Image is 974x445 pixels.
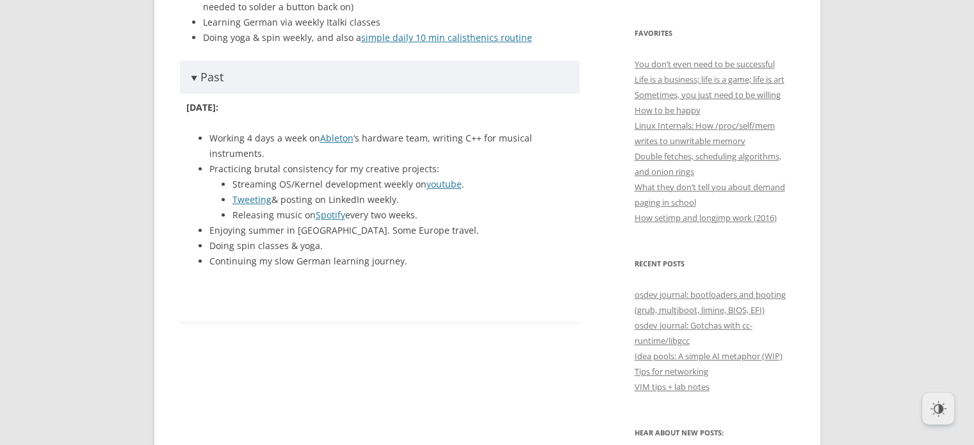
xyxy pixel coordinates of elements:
[200,69,223,85] span: Past
[635,89,781,101] a: Sometimes, you just need to be willing
[361,31,532,44] a: simple daily 10 min calisthenics routine
[635,366,708,377] a: Tips for networking
[635,120,775,147] a: Linux Internals: How /proc/self/mem writes to unwritable memory
[209,161,574,223] li: Practicing brutal consistency for my creative projects:
[635,104,701,116] a: How to be happy
[635,181,785,208] a: What they don’t tell you about demand paging in school
[635,381,710,392] a: VIM tips + lab notes
[180,61,580,93] summary: Past
[635,289,786,316] a: osdev journal: bootloaders and booting (grub, multiboot, limine, BIOS, EFI)
[232,192,574,207] li: & posting on LinkedIn weekly.
[635,150,781,177] a: Double fetches, scheduling algorithms, and onion rings
[232,177,574,192] li: Streaming OS/Kernel development weekly on .
[209,238,574,254] li: Doing spin classes & yoga.
[209,223,574,238] li: Enjoying summer in [GEOGRAPHIC_DATA]. Some Europe travel.
[320,132,353,144] a: Ableton
[635,425,795,441] h3: Hear about new posts:
[635,320,752,346] a: osdev journal: Gotchas with cc-runtime/libgcc
[635,58,775,70] a: You don’t even need to be successful
[209,254,574,269] li: Continuing my slow German learning journey.
[316,209,345,221] a: Spotify
[203,15,580,30] li: Learning German via weekly Italki classes
[186,101,218,113] strong: [DATE]:
[635,74,784,85] a: Life is a business; life is a game; life is art
[635,350,783,362] a: Idea pools: A simple AI metaphor (WIP)
[209,131,574,161] li: Working 4 days a week on ‘s hardware team, writing C++ for musical instruments.
[232,193,272,206] a: Tweeting
[635,212,777,223] a: How setjmp and longjmp work (2016)
[635,256,795,271] h3: Recent Posts
[232,207,574,223] li: Releasing music on every two weeks.
[635,26,795,41] h3: Favorites
[426,178,462,190] a: youtube
[203,30,580,45] li: Doing yoga & spin weekly, and also a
